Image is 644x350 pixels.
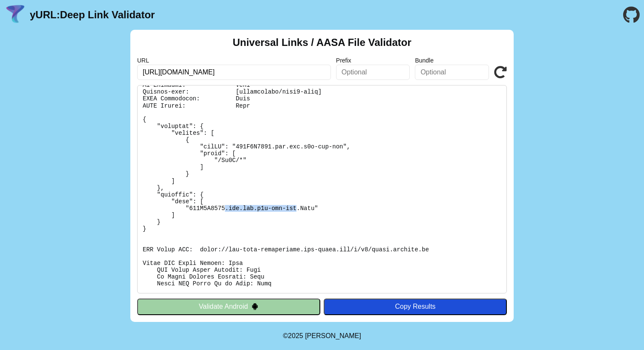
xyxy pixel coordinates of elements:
input: Optional [336,65,410,80]
a: Michael Ibragimchayev's Personal Site [305,332,361,339]
input: Optional [415,65,489,80]
img: droidIcon.svg [251,303,259,310]
footer: © [283,322,361,350]
h2: Universal Links / AASA File Validator [233,37,411,48]
a: yURL:Deep Link Validator [30,9,155,21]
pre: Lorem ipsu do: sitam://conse.adipisc.el/.sedd-eiusm/tempo-inc-utla-etdoloremag Al Enimadmi: Veni ... [137,85,507,293]
label: Prefix [336,57,410,64]
label: Bundle [415,57,489,64]
button: Copy Results [324,299,507,315]
div: Copy Results [328,303,503,310]
input: Required [137,65,331,80]
label: URL [137,57,331,64]
button: Validate Android [137,299,320,315]
span: 2025 [288,332,303,339]
img: yURL Logo [4,4,26,26]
